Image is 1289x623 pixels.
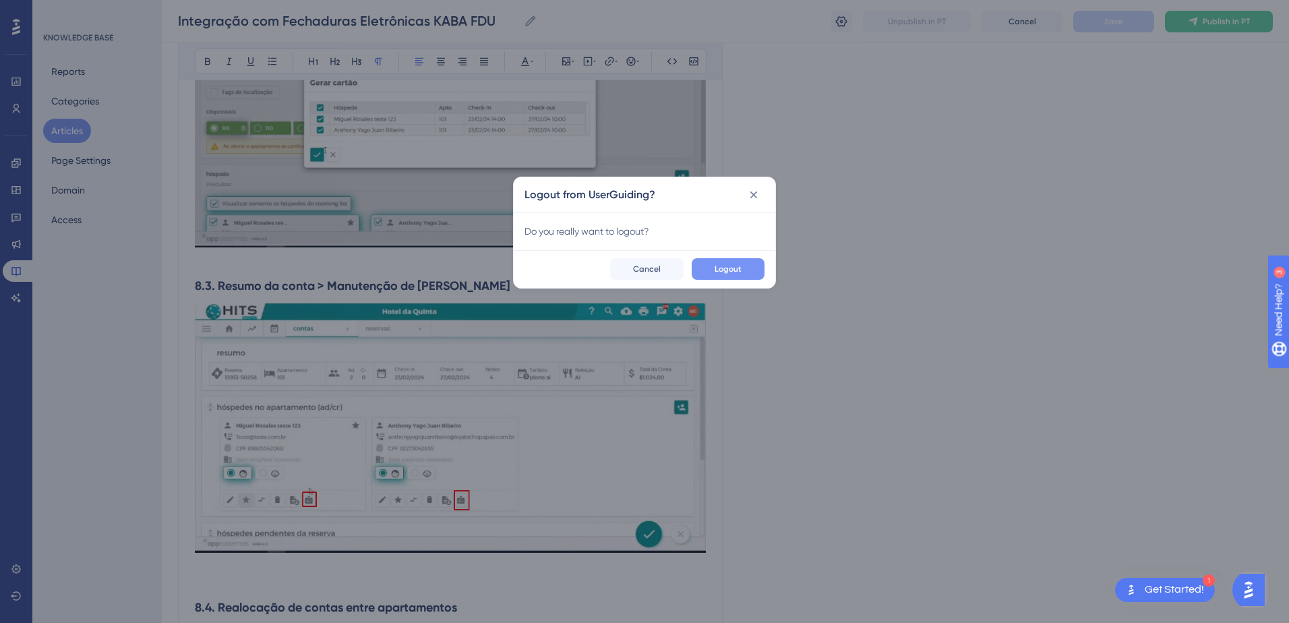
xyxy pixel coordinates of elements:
[1115,578,1215,602] div: Open Get Started! checklist, remaining modules: 1
[1145,583,1204,597] div: Get Started!
[1203,574,1215,587] div: 1
[94,7,98,18] div: 3
[524,187,655,203] h2: Logout from UserGuiding?
[633,264,661,274] span: Cancel
[524,223,765,239] div: Do you really want to logout?
[715,264,742,274] span: Logout
[1232,570,1273,610] iframe: UserGuiding AI Assistant Launcher
[1123,582,1139,598] img: launcher-image-alternative-text
[32,3,84,20] span: Need Help?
